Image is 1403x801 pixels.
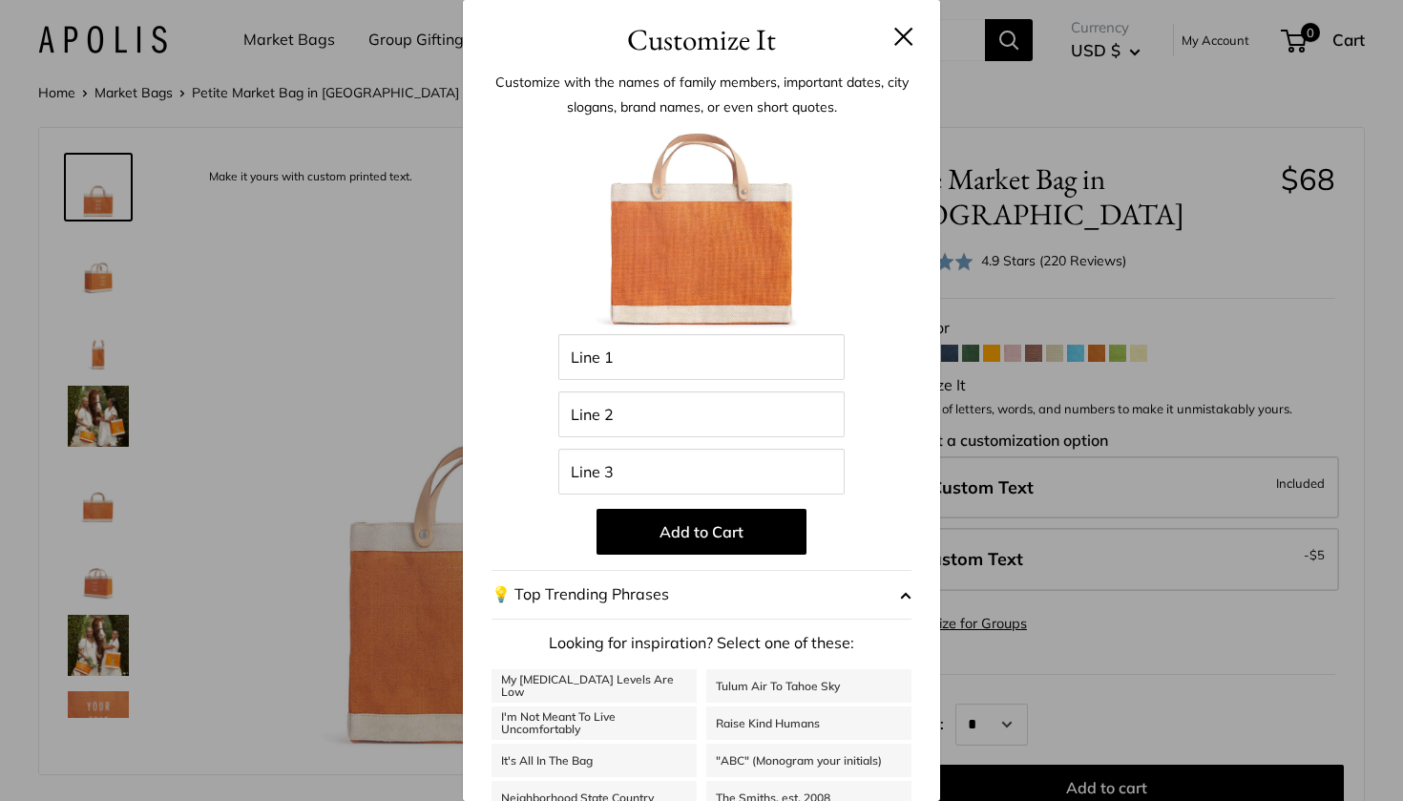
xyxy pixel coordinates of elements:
a: Raise Kind Humans [706,706,911,740]
p: Looking for inspiration? Select one of these: [492,629,911,658]
a: It's All In The Bag [492,744,697,777]
a: Tulum Air To Tahoe Sky [706,669,911,703]
button: Add to Cart [597,509,806,555]
h3: Customize It [492,17,911,62]
a: My [MEDICAL_DATA] Levels Are Low [492,669,697,703]
a: "ABC" (Monogram your initials) [706,744,911,777]
p: Customize with the names of family members, important dates, city slogans, brand names, or even s... [492,70,911,119]
button: 💡 Top Trending Phrases [492,570,911,620]
img: BlankForCustomizer_PMB_Citrus.jpg [597,124,806,334]
a: I'm Not Meant To Live Uncomfortably [492,706,697,740]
